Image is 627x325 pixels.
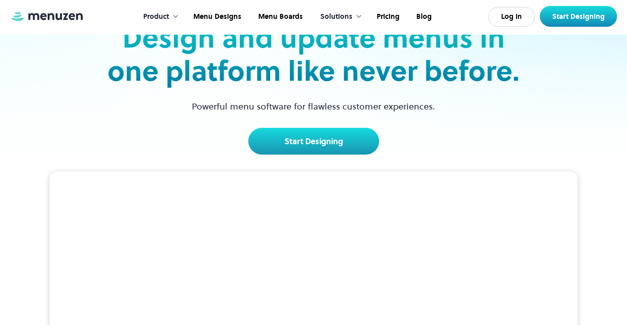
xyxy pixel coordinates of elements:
[249,1,310,32] a: Menu Boards
[407,1,439,32] a: Blog
[133,1,184,32] div: Product
[488,7,535,27] a: Log In
[143,11,169,22] div: Product
[179,100,448,113] p: Powerful menu software for flawless customer experiences.
[248,128,379,155] a: Start Designing
[367,1,407,32] a: Pricing
[184,1,249,32] a: Menu Designs
[540,6,617,27] a: Start Designing
[320,11,352,22] div: Solutions
[310,1,367,32] div: Solutions
[105,21,523,88] h2: Design and update menus in one platform like never before.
